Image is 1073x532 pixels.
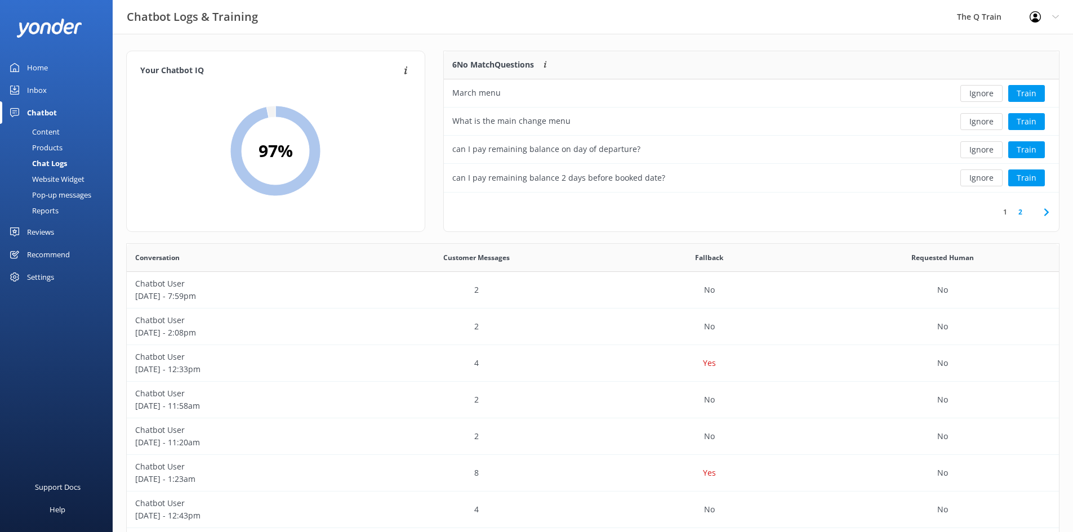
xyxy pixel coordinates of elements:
[27,56,48,79] div: Home
[444,164,1059,192] div: row
[474,503,479,516] p: 4
[27,266,54,288] div: Settings
[444,136,1059,164] div: row
[704,503,715,516] p: No
[140,65,400,77] h4: Your Chatbot IQ
[443,252,510,263] span: Customer Messages
[7,171,113,187] a: Website Widget
[960,113,1003,130] button: Ignore
[704,284,715,296] p: No
[127,418,1059,455] div: row
[127,345,1059,382] div: row
[135,351,351,363] p: Chatbot User
[7,187,113,203] a: Pop-up messages
[7,124,113,140] a: Content
[135,327,351,339] p: [DATE] - 2:08pm
[937,430,948,442] p: No
[50,498,65,521] div: Help
[474,467,479,479] p: 8
[135,387,351,400] p: Chatbot User
[937,503,948,516] p: No
[1008,85,1045,102] button: Train
[444,79,1059,108] div: row
[452,172,665,184] div: can I pay remaining balance 2 days before booked date?
[1008,169,1045,186] button: Train
[7,140,63,155] div: Products
[937,320,948,333] p: No
[135,252,180,263] span: Conversation
[259,137,293,164] h2: 97 %
[7,187,91,203] div: Pop-up messages
[704,320,715,333] p: No
[135,290,351,302] p: [DATE] - 7:59pm
[27,101,57,124] div: Chatbot
[704,430,715,442] p: No
[937,284,948,296] p: No
[7,140,113,155] a: Products
[960,169,1003,186] button: Ignore
[135,363,351,375] p: [DATE] - 12:33pm
[135,497,351,509] p: Chatbot User
[135,461,351,473] p: Chatbot User
[135,400,351,412] p: [DATE] - 11:58am
[960,141,1003,158] button: Ignore
[17,19,82,37] img: yonder-white-logo.png
[452,143,640,155] div: can I pay remaining balance on day of departure?
[444,79,1059,192] div: grid
[135,436,351,449] p: [DATE] - 11:20am
[7,171,84,187] div: Website Widget
[703,467,716,479] p: Yes
[937,394,948,406] p: No
[911,252,974,263] span: Requested Human
[27,243,70,266] div: Recommend
[127,491,1059,528] div: row
[1008,141,1045,158] button: Train
[7,203,113,218] a: Reports
[127,309,1059,345] div: row
[474,357,479,369] p: 4
[7,155,67,171] div: Chat Logs
[474,394,479,406] p: 2
[135,314,351,327] p: Chatbot User
[135,424,351,436] p: Chatbot User
[127,272,1059,309] div: row
[135,278,351,290] p: Chatbot User
[35,476,81,498] div: Support Docs
[474,430,479,442] p: 2
[474,320,479,333] p: 2
[474,284,479,296] p: 2
[7,124,60,140] div: Content
[937,357,948,369] p: No
[695,252,723,263] span: Fallback
[127,455,1059,491] div: row
[127,8,258,26] h3: Chatbot Logs & Training
[7,155,113,171] a: Chat Logs
[7,203,59,218] div: Reports
[703,357,716,369] p: Yes
[1013,207,1028,217] a: 2
[27,221,54,243] div: Reviews
[135,473,351,485] p: [DATE] - 1:23am
[937,467,948,479] p: No
[998,207,1013,217] a: 1
[135,509,351,522] p: [DATE] - 12:43pm
[27,79,47,101] div: Inbox
[452,59,534,71] p: 6 No Match Questions
[960,85,1003,102] button: Ignore
[444,108,1059,136] div: row
[452,87,501,99] div: March menu
[704,394,715,406] p: No
[127,382,1059,418] div: row
[1008,113,1045,130] button: Train
[452,115,571,127] div: What is the main change menu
